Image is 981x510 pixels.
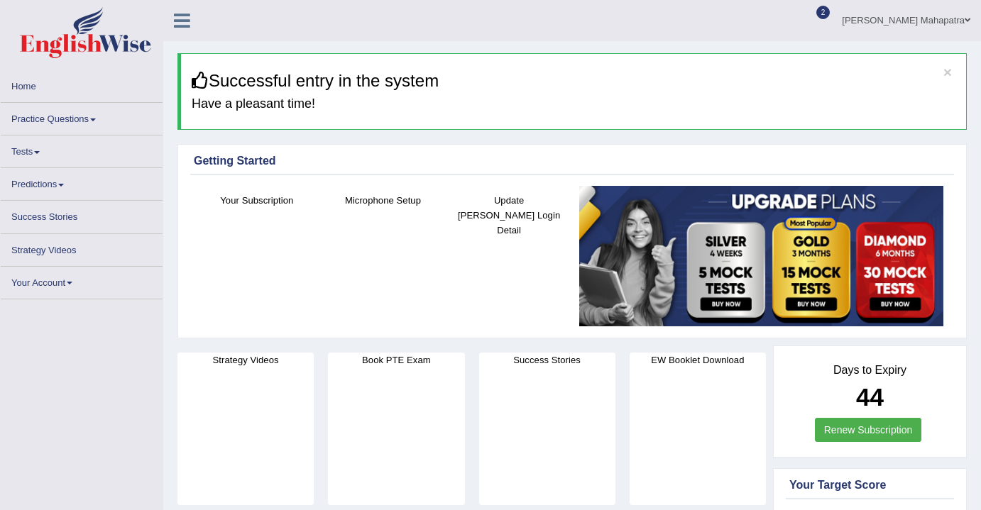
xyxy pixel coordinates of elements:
[815,418,922,442] a: Renew Subscription
[630,353,766,367] h4: EW Booklet Download
[479,353,615,367] h4: Success Stories
[789,364,950,377] h4: Days to Expiry
[328,353,464,367] h4: Book PTE Exam
[1,201,163,228] a: Success Stories
[816,6,831,19] span: 2
[856,383,884,411] b: 44
[789,477,950,494] div: Your Target Score
[1,135,163,163] a: Tests
[1,103,163,131] a: Practice Questions
[177,353,314,367] h4: Strategy Videos
[1,234,163,262] a: Strategy Videos
[943,65,952,79] button: ×
[1,168,163,196] a: Predictions
[1,267,163,294] a: Your Account
[192,97,955,111] h4: Have a pleasant time!
[579,186,943,327] img: small5.jpg
[1,70,163,98] a: Home
[453,193,565,238] h4: Update [PERSON_NAME] Login Detail
[192,72,955,90] h3: Successful entry in the system
[327,193,439,208] h4: Microphone Setup
[194,153,950,170] div: Getting Started
[201,193,313,208] h4: Your Subscription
